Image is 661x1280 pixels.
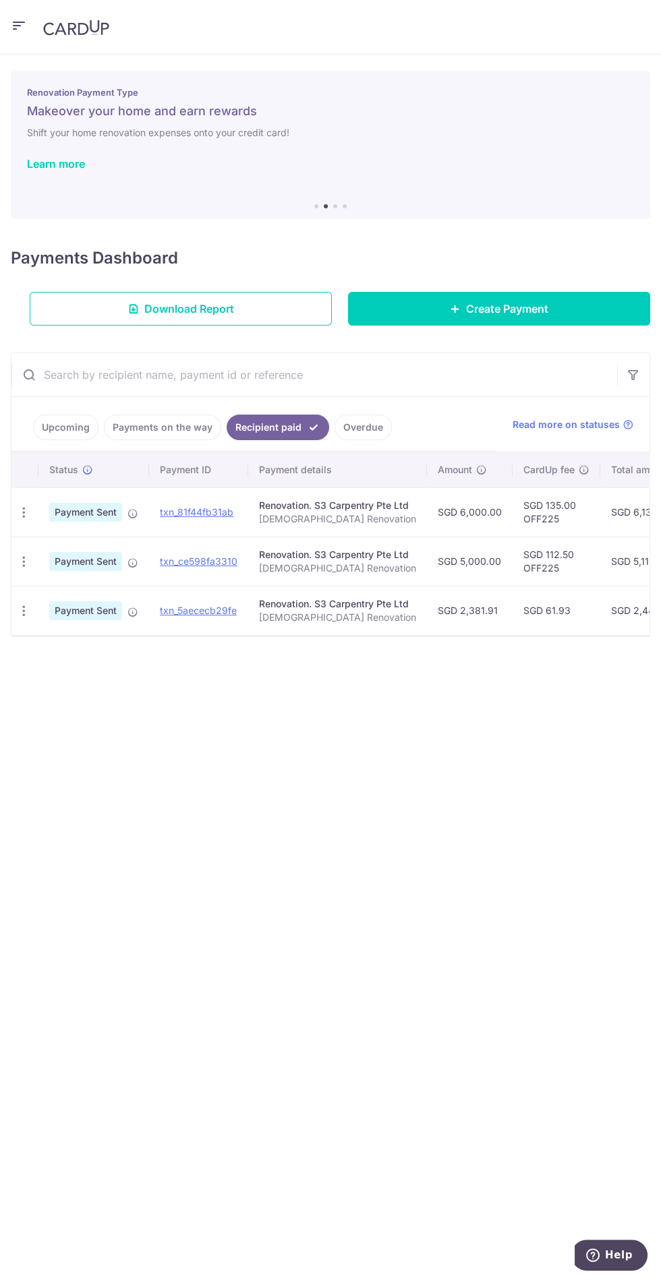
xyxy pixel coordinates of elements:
div: Renovation. S3 Carpentry Pte Ltd [259,499,416,512]
iframe: Opens a widget where you can find more information [575,1240,648,1273]
a: Download Report [30,292,332,326]
p: [DEMOGRAPHIC_DATA] Renovation [259,512,416,526]
th: Payment details [248,452,427,487]
div: Renovation. S3 Carpentry Pte Ltd [259,597,416,611]
span: Read more on statuses [513,418,620,431]
a: Payments on the way [104,415,221,440]
span: Payment Sent [49,601,122,620]
td: SGD 112.50 OFF225 [513,537,600,586]
span: Amount [438,463,472,477]
p: [DEMOGRAPHIC_DATA] Renovation [259,561,416,575]
a: Learn more [27,157,85,171]
img: CardUp [43,20,109,36]
span: Download Report [144,301,234,317]
span: Status [49,463,78,477]
td: SGD 6,000.00 [427,487,513,537]
a: txn_5aececb29fe [160,605,237,616]
td: SGD 5,000.00 [427,537,513,586]
p: [DEMOGRAPHIC_DATA] Renovation [259,611,416,624]
td: SGD 61.93 [513,586,600,635]
span: Create Payment [466,301,548,317]
a: Upcoming [33,415,98,440]
span: Payment Sent [49,552,122,571]
td: SGD 2,381.91 [427,586,513,635]
h4: Payments Dashboard [11,246,178,270]
a: Recipient paid [227,415,329,440]
th: Payment ID [149,452,248,487]
span: Total amt. [611,463,656,477]
a: Create Payment [348,292,650,326]
h5: Makeover your home and earn rewards [27,103,634,119]
div: Renovation. S3 Carpentry Pte Ltd [259,548,416,561]
h6: Shift your home renovation expenses onto your credit card! [27,125,634,141]
a: txn_ce598fa3310 [160,555,237,567]
p: Renovation Payment Type [27,87,634,98]
input: Search by recipient name, payment id or reference [11,353,617,396]
td: SGD 135.00 OFF225 [513,487,600,537]
span: CardUp fee [523,463,575,477]
span: Payment Sent [49,503,122,522]
a: Read more on statuses [513,418,633,431]
a: Overdue [335,415,392,440]
a: txn_81f44fb31ab [160,506,233,518]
